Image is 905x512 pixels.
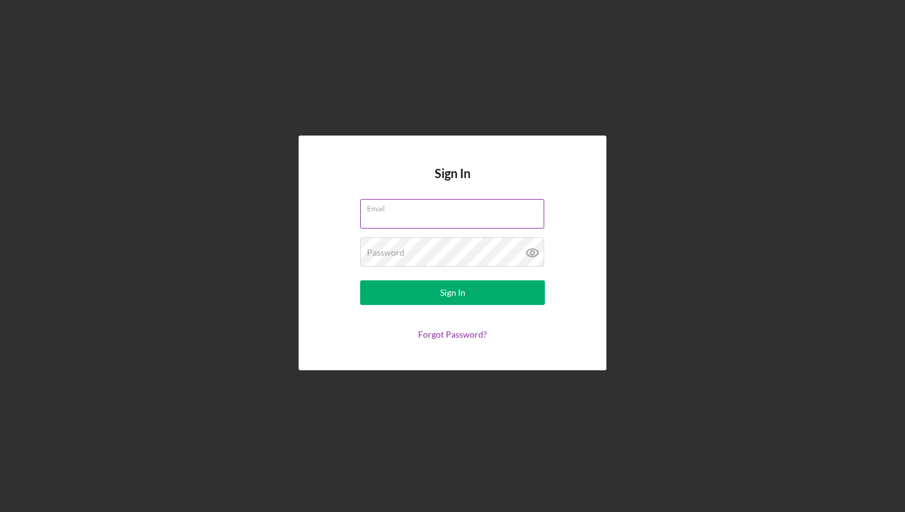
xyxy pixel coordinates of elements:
label: Password [367,248,404,258]
a: Forgot Password? [418,329,487,339]
label: Email [367,200,544,213]
div: Sign In [440,280,465,305]
h4: Sign In [435,166,470,199]
button: Sign In [360,280,545,305]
